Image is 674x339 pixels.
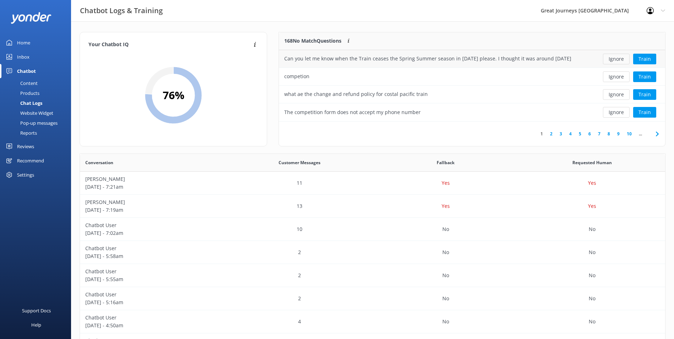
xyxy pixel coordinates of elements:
p: 11 [297,179,302,187]
p: [DATE] - 7:19am [85,206,221,214]
div: The competition form does not accept my phone number [284,108,421,116]
div: competion [284,72,309,80]
a: 4 [566,130,575,137]
div: Recommend [17,154,44,168]
button: Ignore [603,71,630,82]
a: Chat Logs [4,98,71,108]
button: Train [633,89,656,100]
div: row [80,264,665,287]
div: row [80,287,665,310]
p: Chatbot User [85,291,221,298]
p: 13 [297,202,302,210]
div: grid [279,50,665,121]
a: 6 [585,130,594,137]
p: Yes [588,179,596,187]
div: row [80,310,665,333]
p: [DATE] - 5:58am [85,252,221,260]
span: ... [635,130,646,137]
a: 10 [623,130,635,137]
a: 1 [537,130,546,137]
div: Settings [17,168,34,182]
button: Ignore [603,89,630,100]
a: 8 [604,130,614,137]
p: 10 [297,225,302,233]
a: 2 [546,130,556,137]
a: 5 [575,130,585,137]
h3: Chatbot Logs & Training [80,5,163,16]
div: Home [17,36,30,50]
span: Customer Messages [279,159,320,166]
div: row [279,50,665,68]
div: what ae the change and refund policy for costal pacific train [284,90,428,98]
p: 2 [298,248,301,256]
p: [PERSON_NAME] [85,198,221,206]
span: Requested Human [572,159,612,166]
p: 4 [298,318,301,325]
p: [DATE] - 4:50am [85,322,221,329]
p: No [442,271,449,279]
p: Chatbot User [85,221,221,229]
p: 168 No Match Questions [284,37,341,45]
div: Website Widget [4,108,53,118]
p: No [589,295,595,302]
p: No [589,271,595,279]
p: Chatbot User [85,268,221,275]
p: No [442,295,449,302]
p: Chatbot User [85,244,221,252]
h2: 76 % [163,87,184,104]
p: Yes [588,202,596,210]
p: No [442,318,449,325]
p: [DATE] - 5:55am [85,275,221,283]
div: Chat Logs [4,98,42,108]
p: 2 [298,295,301,302]
a: Website Widget [4,108,71,118]
p: Chatbot User [85,314,221,322]
div: row [279,86,665,103]
a: 7 [594,130,604,137]
a: Reports [4,128,71,138]
button: Train [633,107,656,118]
a: 9 [614,130,623,137]
button: Train [633,54,656,64]
button: Ignore [603,107,630,118]
div: Inbox [17,50,29,64]
div: row [279,103,665,121]
div: row [80,172,665,195]
button: Train [633,71,656,82]
div: Help [31,318,41,332]
p: Yes [442,202,450,210]
div: Products [4,88,39,98]
div: Content [4,78,38,88]
div: row [80,241,665,264]
a: Products [4,88,71,98]
p: No [442,225,449,233]
p: No [442,248,449,256]
a: Pop-up messages [4,118,71,128]
div: Can you let me know when the Train ceases the Spring Summer season in [DATE] please. I thought it... [284,55,571,63]
h4: Your Chatbot IQ [88,41,252,49]
div: Support Docs [22,303,51,318]
p: Yes [442,179,450,187]
p: [DATE] - 7:02am [85,229,221,237]
div: Chatbot [17,64,36,78]
div: row [279,68,665,86]
p: [PERSON_NAME] [85,175,221,183]
div: Reports [4,128,37,138]
a: Content [4,78,71,88]
p: [DATE] - 5:16am [85,298,221,306]
img: yonder-white-logo.png [11,12,52,24]
div: row [80,218,665,241]
button: Ignore [603,54,630,64]
div: Pop-up messages [4,118,58,128]
p: 2 [298,271,301,279]
p: No [589,225,595,233]
div: row [80,195,665,218]
span: Fallback [437,159,454,166]
a: 3 [556,130,566,137]
p: No [589,318,595,325]
span: Conversation [85,159,113,166]
div: Reviews [17,139,34,154]
p: [DATE] - 7:21am [85,183,221,191]
p: No [589,248,595,256]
